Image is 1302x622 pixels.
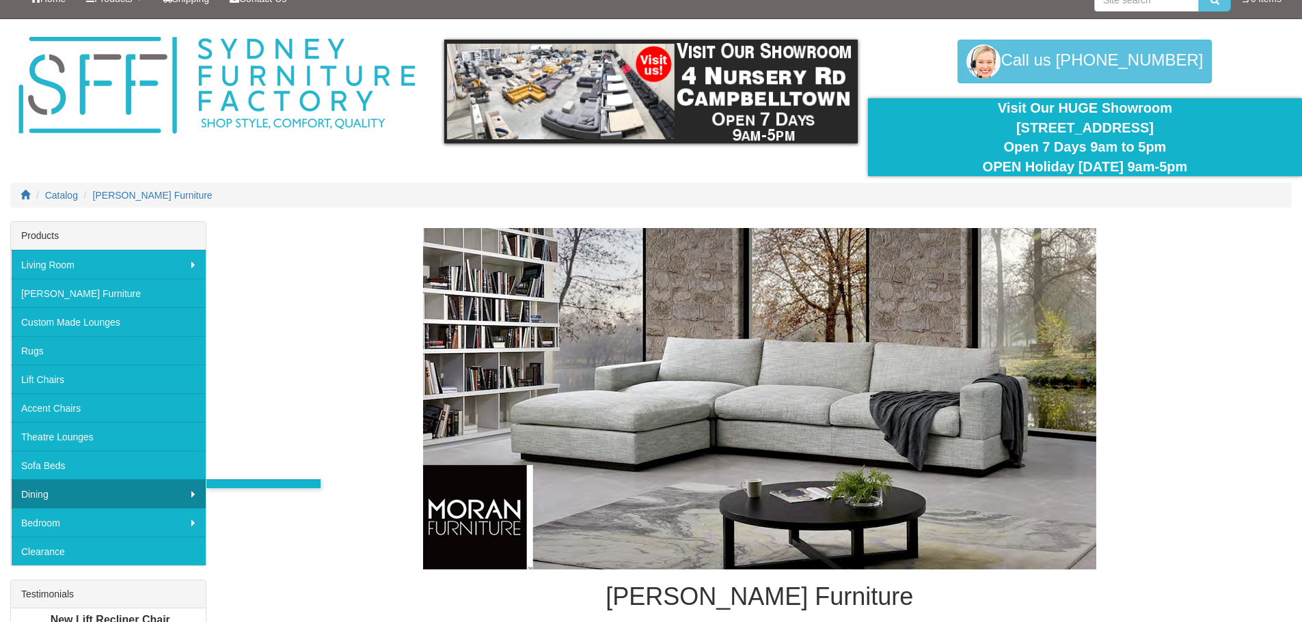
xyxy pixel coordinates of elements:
a: Dining [11,479,206,508]
a: Custom Made Lounges [11,307,206,336]
h1: [PERSON_NAME] Furniture [227,583,1292,610]
a: Clearance [11,537,206,565]
a: Rugs [11,336,206,365]
a: Accent Chairs [11,393,206,422]
a: Dining Chairs [206,479,321,508]
img: showroom.gif [444,40,858,143]
div: Products [11,222,206,250]
img: Moran Furniture [423,228,1096,569]
img: Sydney Furniture Factory [12,33,422,139]
a: Sofa Beds [11,451,206,479]
a: [PERSON_NAME] Furniture [93,190,213,201]
a: Lift Chairs [11,365,206,393]
a: Bedroom [11,508,206,537]
a: Theatre Lounges [11,422,206,451]
div: Testimonials [11,580,206,608]
div: Visit Our HUGE Showroom [STREET_ADDRESS] Open 7 Days 9am to 5pm OPEN Holiday [DATE] 9am-5pm [878,98,1292,176]
a: Living Room [11,250,206,279]
a: [PERSON_NAME] Furniture [11,279,206,307]
a: Catalog [45,190,78,201]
